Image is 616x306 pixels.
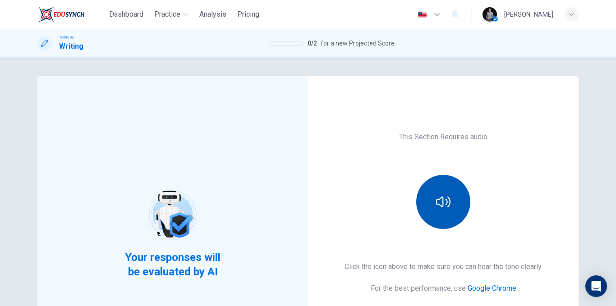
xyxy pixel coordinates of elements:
[417,11,428,18] img: en
[371,283,516,294] h6: For the best performance, use
[37,5,106,23] a: EduSynch logo
[483,7,497,22] img: Profile picture
[59,41,83,52] h1: Writing
[234,6,263,23] button: Pricing
[151,6,192,23] button: Practice
[504,9,553,20] div: [PERSON_NAME]
[585,275,607,297] div: Open Intercom Messenger
[345,261,542,272] h6: Click the icon above to make sure you can hear the tone clearly.
[321,38,395,49] span: for a new Projected Score
[237,9,259,20] span: Pricing
[144,186,201,243] img: robot icon
[118,250,228,279] span: Your responses will be evaluated by AI
[106,6,147,23] button: Dashboard
[196,6,230,23] button: Analysis
[109,9,143,20] span: Dashboard
[59,35,74,41] span: TOEFL®
[308,38,317,49] span: 0 / 2
[37,5,85,23] img: EduSynch logo
[468,284,516,292] a: Google Chrome
[399,132,487,142] h6: This Section Requires audio
[199,9,226,20] span: Analysis
[154,9,180,20] span: Practice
